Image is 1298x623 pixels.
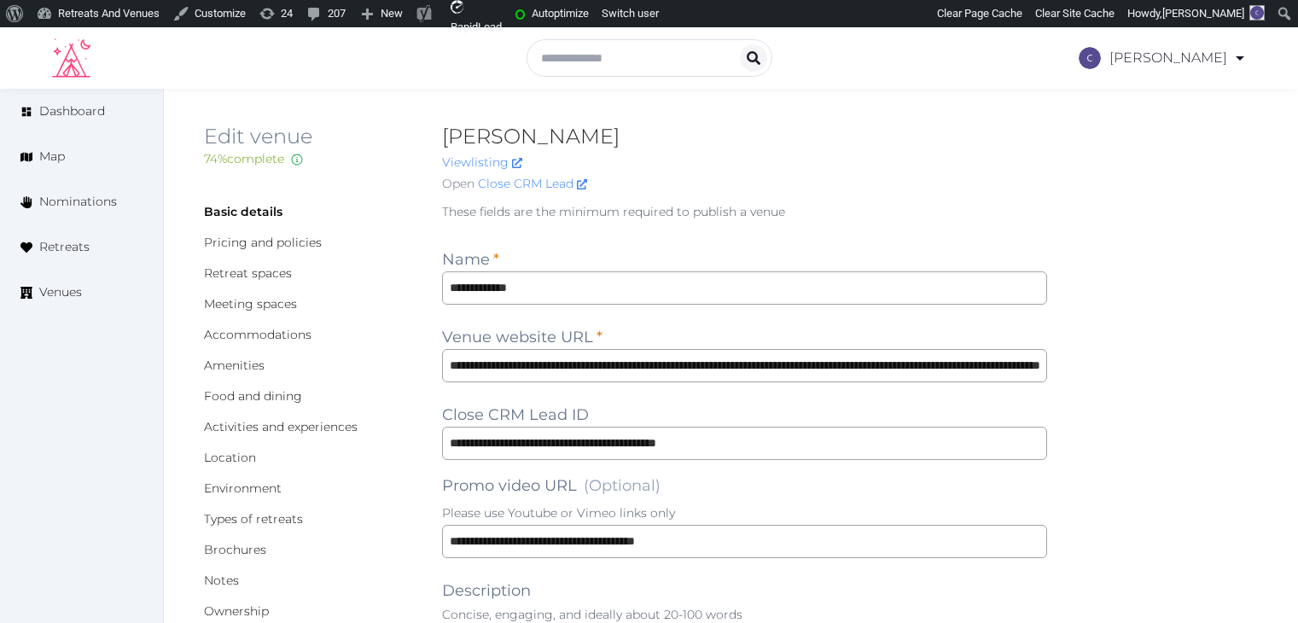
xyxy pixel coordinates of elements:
a: Notes [204,573,239,588]
h2: [PERSON_NAME] [442,123,1047,150]
a: Close CRM Lead [478,175,587,193]
a: Types of retreats [204,511,303,527]
span: Clear Site Cache [1035,7,1115,20]
span: Retreats [39,238,90,256]
a: Retreat spaces [204,265,292,281]
a: Amenities [204,358,265,373]
h2: Edit venue [204,123,415,150]
a: Basic details [204,204,282,219]
a: Accommodations [204,327,311,342]
label: Description [442,579,531,603]
a: Meeting spaces [204,296,297,311]
span: 74 % complete [204,151,284,166]
a: [PERSON_NAME] [1079,34,1247,82]
a: Food and dining [204,388,302,404]
label: Name [442,247,499,271]
a: Pricing and policies [204,235,322,250]
span: [PERSON_NAME] [1162,7,1244,20]
p: Please use Youtube or Vimeo links only [442,504,1047,521]
a: Viewlisting [442,154,522,170]
span: Dashboard [39,102,105,120]
span: Nominations [39,193,117,211]
p: These fields are the minimum required to publish a venue [442,203,1047,220]
span: Open [442,175,474,193]
label: Promo video URL [442,474,661,498]
a: Brochures [204,542,266,557]
span: Map [39,148,65,166]
a: Ownership [204,603,269,619]
a: Location [204,450,256,465]
span: (Optional) [584,476,661,495]
a: Environment [204,480,282,496]
a: Activities and experiences [204,419,358,434]
p: Concise, engaging, and ideally about 20-100 words [442,606,1047,623]
span: Clear Page Cache [937,7,1022,20]
label: Close CRM Lead ID [442,403,589,427]
label: Venue website URL [442,325,602,349]
span: Venues [39,283,82,301]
